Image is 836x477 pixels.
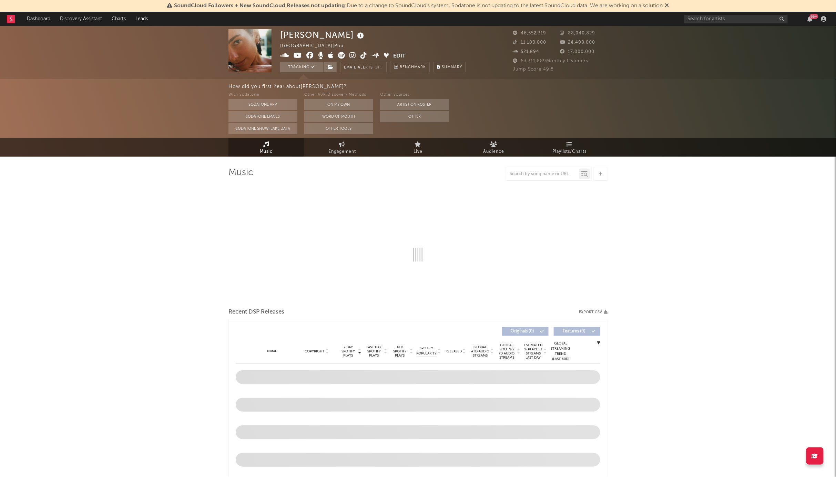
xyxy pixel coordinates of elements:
div: How did you first hear about [PERSON_NAME] ? [228,83,836,91]
a: Music [228,138,304,157]
span: Playlists/Charts [553,148,587,156]
span: Global ATD Audio Streams [471,345,490,358]
button: Sodatone Snowflake Data [228,123,297,134]
span: Last Day Spotify Plays [365,345,383,358]
a: Engagement [304,138,380,157]
button: Sodatone Emails [228,111,297,122]
input: Search for artists [684,15,788,23]
button: Export CSV [579,310,608,314]
em: Off [375,66,383,70]
span: Summary [442,65,462,69]
span: 63,311,889 Monthly Listeners [513,59,588,63]
button: On My Own [304,99,373,110]
button: Features(0) [554,327,600,336]
div: [GEOGRAPHIC_DATA] | Pop [280,42,351,50]
div: 99 + [810,14,818,19]
span: Released [446,349,462,353]
div: With Sodatone [228,91,297,99]
span: Dismiss [665,3,669,9]
span: ATD Spotify Plays [391,345,409,358]
span: 46,552,319 [513,31,546,35]
div: [PERSON_NAME] [280,29,366,41]
div: Other Sources [380,91,449,99]
a: Leads [131,12,153,26]
span: 11,100,000 [513,40,546,45]
div: Other A&R Discovery Methods [304,91,373,99]
span: SoundCloud Followers + New SoundCloud Releases not updating [174,3,345,9]
span: 17,000,000 [560,50,595,54]
a: Dashboard [22,12,55,26]
span: Music [260,148,273,156]
span: 521,894 [513,50,539,54]
span: Spotify Popularity [417,346,437,356]
button: Other [380,111,449,122]
button: Email AlertsOff [340,62,387,72]
a: Playlists/Charts [532,138,608,157]
span: Audience [483,148,504,156]
span: Global Rolling 7D Audio Streams [497,343,516,360]
button: Sodatone App [228,99,297,110]
span: : Due to a change to SoundCloud's system, Sodatone is not updating to the latest SoundCloud data.... [174,3,663,9]
a: Charts [107,12,131,26]
button: 99+ [808,16,813,22]
span: 88,040,829 [560,31,595,35]
span: Originals ( 0 ) [507,329,538,333]
div: Name [249,349,295,354]
span: Features ( 0 ) [558,329,590,333]
button: Other Tools [304,123,373,134]
span: Recent DSP Releases [228,308,284,316]
span: Estimated % Playlist Streams Last Day [524,343,543,360]
div: Global Streaming Trend (Last 60D) [550,341,571,362]
a: Live [380,138,456,157]
button: Originals(0) [502,327,549,336]
button: Artist on Roster [380,99,449,110]
input: Search by song name or URL [506,171,579,177]
button: Edit [394,52,406,61]
span: 24,400,000 [560,40,595,45]
button: Summary [433,62,466,72]
span: Live [414,148,422,156]
span: Engagement [328,148,356,156]
span: 7 Day Spotify Plays [339,345,357,358]
a: Discovery Assistant [55,12,107,26]
span: Copyright [305,349,325,353]
button: Word Of Mouth [304,111,373,122]
button: Tracking [280,62,323,72]
a: Audience [456,138,532,157]
a: Benchmark [390,62,430,72]
span: Jump Score: 49.8 [513,67,554,72]
span: Benchmark [400,63,426,72]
